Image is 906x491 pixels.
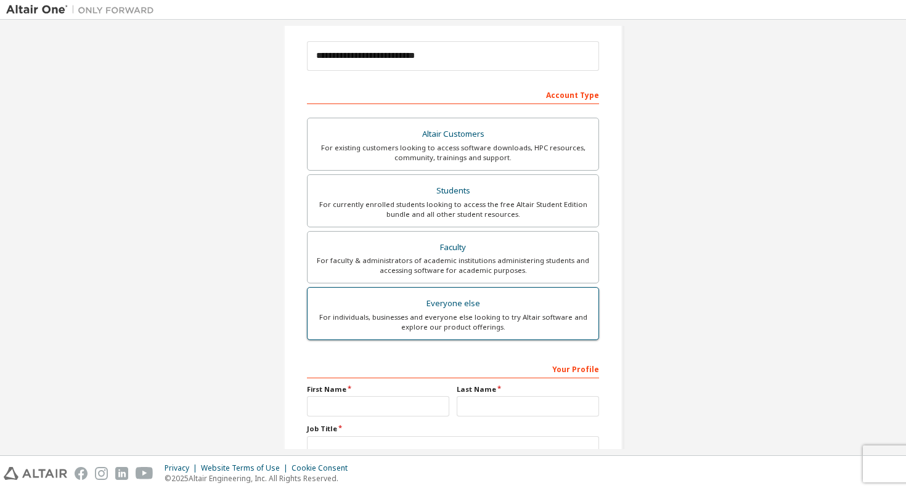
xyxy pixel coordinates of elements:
[457,384,599,394] label: Last Name
[6,4,160,16] img: Altair One
[165,463,201,473] div: Privacy
[307,384,449,394] label: First Name
[315,126,591,143] div: Altair Customers
[165,473,355,484] p: © 2025 Altair Engineering, Inc. All Rights Reserved.
[315,295,591,312] div: Everyone else
[136,467,153,480] img: youtube.svg
[315,143,591,163] div: For existing customers looking to access software downloads, HPC resources, community, trainings ...
[201,463,292,473] div: Website Terms of Use
[307,84,599,104] div: Account Type
[4,467,67,480] img: altair_logo.svg
[115,467,128,480] img: linkedin.svg
[315,239,591,256] div: Faculty
[307,424,599,434] label: Job Title
[292,463,355,473] div: Cookie Consent
[315,256,591,275] div: For faculty & administrators of academic institutions administering students and accessing softwa...
[95,467,108,480] img: instagram.svg
[315,200,591,219] div: For currently enrolled students looking to access the free Altair Student Edition bundle and all ...
[75,467,88,480] img: facebook.svg
[307,359,599,378] div: Your Profile
[315,312,591,332] div: For individuals, businesses and everyone else looking to try Altair software and explore our prod...
[315,182,591,200] div: Students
